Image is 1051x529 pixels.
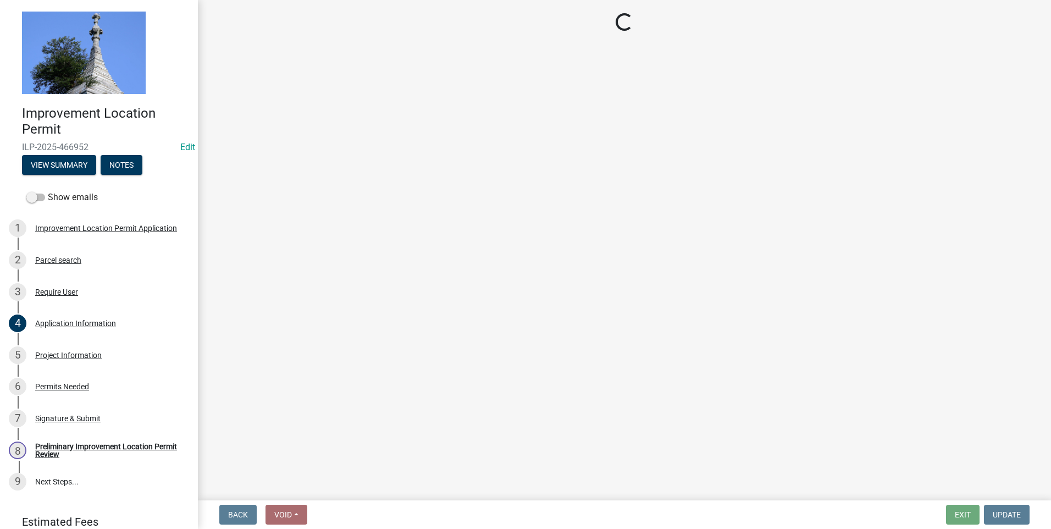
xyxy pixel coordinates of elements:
div: Permits Needed [35,383,89,390]
button: Back [219,505,257,525]
button: Void [265,505,307,525]
wm-modal-confirm: Summary [22,161,96,170]
div: 1 [9,219,26,237]
div: 5 [9,346,26,364]
wm-modal-confirm: Notes [101,161,142,170]
div: Require User [35,288,78,296]
a: Edit [180,142,195,152]
button: Exit [946,505,980,525]
label: Show emails [26,191,98,204]
div: Project Information [35,351,102,359]
div: 9 [9,473,26,491]
div: Parcel search [35,256,81,264]
div: 2 [9,251,26,269]
span: Update [993,510,1021,519]
div: Preliminary Improvement Location Permit Review [35,443,180,458]
div: 6 [9,378,26,395]
wm-modal-confirm: Edit Application Number [180,142,195,152]
button: View Summary [22,155,96,175]
div: 4 [9,315,26,332]
h4: Improvement Location Permit [22,106,189,137]
span: ILP-2025-466952 [22,142,176,152]
div: Signature & Submit [35,415,101,422]
button: Update [984,505,1030,525]
span: Back [228,510,248,519]
div: 7 [9,410,26,427]
div: 8 [9,442,26,459]
div: Application Information [35,319,116,327]
div: 3 [9,283,26,301]
button: Notes [101,155,142,175]
img: Decatur County, Indiana [22,12,146,94]
div: Improvement Location Permit Application [35,224,177,232]
span: Void [274,510,292,519]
